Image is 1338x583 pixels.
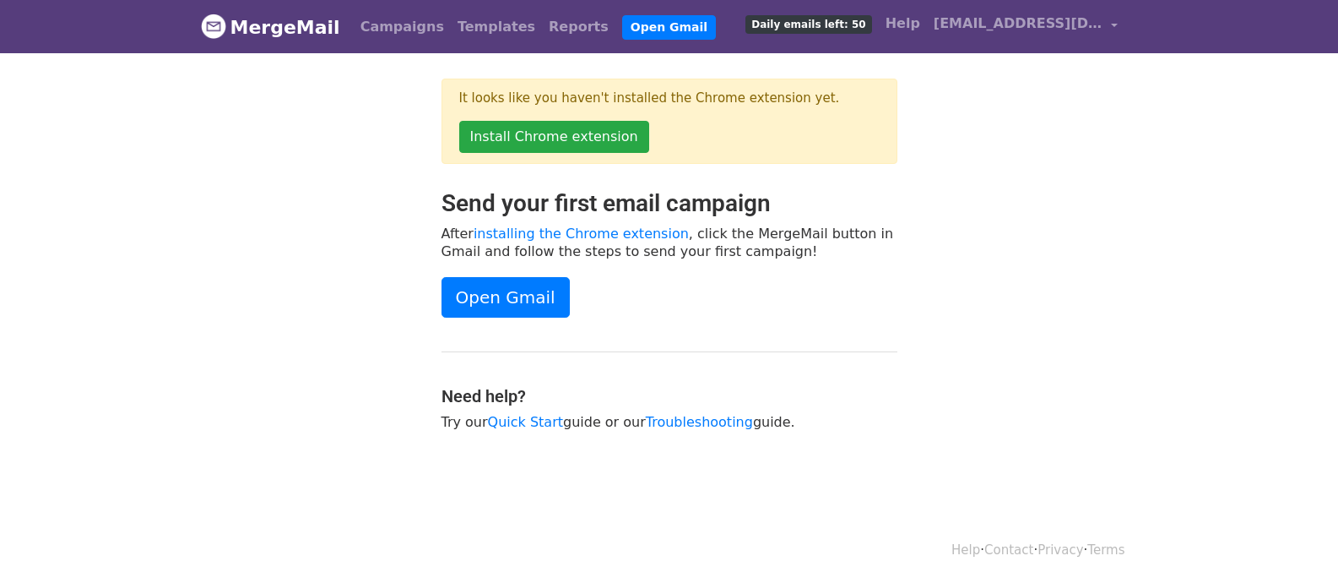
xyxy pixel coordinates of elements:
h2: Send your first email campaign [441,189,897,218]
a: Contact [984,542,1033,558]
a: Terms [1087,542,1124,558]
a: Help [879,7,927,41]
a: Open Gmail [622,15,716,40]
h4: Need help? [441,386,897,406]
a: Campaigns [354,10,451,44]
span: [EMAIL_ADDRESS][DOMAIN_NAME] [934,14,1102,34]
a: Help [951,542,980,558]
a: Privacy [1037,542,1083,558]
a: Open Gmail [441,277,570,318]
img: MergeMail logo [201,14,226,39]
a: [EMAIL_ADDRESS][DOMAIN_NAME] [927,7,1124,46]
a: Quick Start [488,414,563,430]
a: Reports [542,10,615,44]
a: MergeMail [201,9,340,45]
span: Daily emails left: 50 [745,15,871,34]
a: installing the Chrome extension [474,226,689,242]
a: Troubleshooting [646,414,753,430]
a: Daily emails left: 50 [739,7,878,41]
a: Templates [451,10,542,44]
p: After , click the MergeMail button in Gmail and follow the steps to send your first campaign! [441,225,897,260]
a: Install Chrome extension [459,121,649,153]
p: It looks like you haven't installed the Chrome extension yet. [459,90,880,107]
p: Try our guide or our guide. [441,413,897,431]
